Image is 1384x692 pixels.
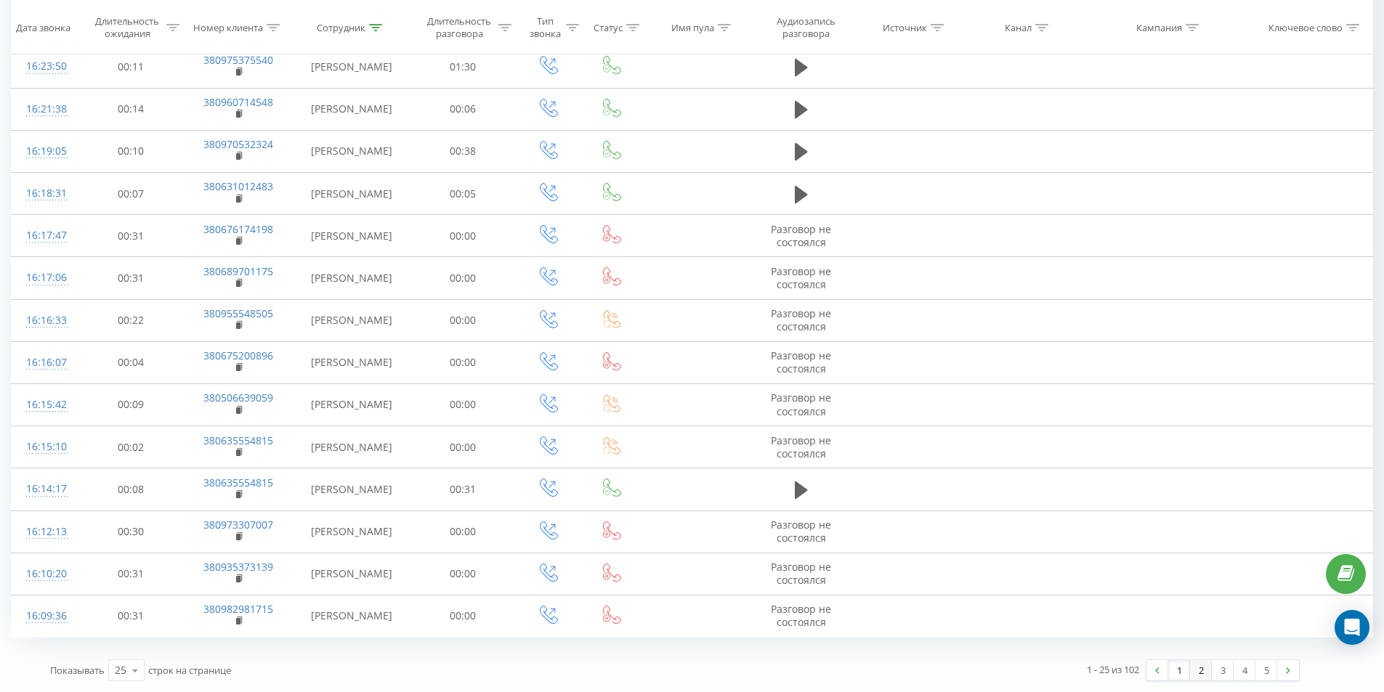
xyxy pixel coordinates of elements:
[78,426,184,468] td: 00:02
[293,553,410,595] td: [PERSON_NAME]
[293,299,410,341] td: [PERSON_NAME]
[78,553,184,595] td: 00:31
[293,426,410,468] td: [PERSON_NAME]
[293,383,410,426] td: [PERSON_NAME]
[78,46,184,88] td: 00:11
[78,595,184,637] td: 00:31
[26,349,64,377] div: 16:16:07
[203,560,273,574] a: 380935373139
[410,46,516,88] td: 01:30
[1335,610,1369,645] div: Open Intercom Messenger
[1255,660,1277,680] a: 5
[410,173,516,215] td: 00:05
[203,349,273,362] a: 380675200896
[203,476,273,489] a: 380635554815
[293,468,410,510] td: [PERSON_NAME]
[293,595,410,637] td: [PERSON_NAME]
[203,433,273,447] a: 380635554815
[771,391,831,418] span: Разговор не состоялся
[203,391,273,404] a: 380506639059
[771,518,831,545] span: Разговор не состоялся
[410,595,516,637] td: 00:00
[26,179,64,208] div: 16:18:31
[203,137,273,151] a: 380970532324
[771,306,831,333] span: Разговор не состоялся
[771,349,831,375] span: Разговор не состоялся
[764,15,848,40] div: Аудиозапись разговора
[410,130,516,172] td: 00:38
[410,215,516,257] td: 00:00
[410,468,516,510] td: 00:31
[26,52,64,81] div: 16:23:50
[203,222,273,236] a: 380676174198
[771,264,831,291] span: Разговор не состоялся
[1212,660,1234,680] a: 3
[771,222,831,249] span: Разговор не состоялся
[26,306,64,335] div: 16:16:33
[78,88,184,130] td: 00:14
[410,341,516,383] td: 00:00
[293,341,410,383] td: [PERSON_NAME]
[78,468,184,510] td: 00:08
[26,95,64,123] div: 16:21:38
[410,299,516,341] td: 00:00
[317,21,365,33] div: Сотрудник
[16,21,70,33] div: Дата звонка
[203,179,273,193] a: 380631012483
[410,426,516,468] td: 00:00
[293,215,410,257] td: [PERSON_NAME]
[293,257,410,299] td: [PERSON_NAME]
[78,173,184,215] td: 00:07
[671,21,714,33] div: Имя пула
[424,15,495,40] div: Длительность разговора
[1268,21,1343,33] div: Ключевое слово
[26,137,64,166] div: 16:19:05
[78,383,184,426] td: 00:09
[78,257,184,299] td: 00:31
[1087,662,1139,677] div: 1 - 25 из 102
[410,257,516,299] td: 00:00
[203,264,273,278] a: 380689701175
[771,560,831,587] span: Разговор не состоялся
[78,215,184,257] td: 00:31
[26,560,64,588] div: 16:10:20
[78,299,184,341] td: 00:22
[26,602,64,630] div: 16:09:36
[92,15,163,40] div: Длительность ожидания
[26,433,64,461] div: 16:15:10
[26,264,64,292] div: 16:17:06
[26,391,64,419] div: 16:15:42
[410,553,516,595] td: 00:00
[50,664,105,677] span: Показывать
[293,88,410,130] td: [PERSON_NAME]
[410,88,516,130] td: 00:06
[1136,21,1182,33] div: Кампания
[528,15,562,40] div: Тип звонка
[203,306,273,320] a: 380955548505
[203,518,273,532] a: 380973307007
[883,21,927,33] div: Источник
[1234,660,1255,680] a: 4
[410,510,516,553] td: 00:00
[410,383,516,426] td: 00:00
[293,130,410,172] td: [PERSON_NAME]
[1168,660,1190,680] a: 1
[78,341,184,383] td: 00:04
[293,173,410,215] td: [PERSON_NAME]
[293,46,410,88] td: [PERSON_NAME]
[594,21,623,33] div: Статус
[148,664,231,677] span: строк на странице
[26,221,64,250] div: 16:17:47
[293,510,410,553] td: [PERSON_NAME]
[203,602,273,616] a: 380982981715
[26,475,64,503] div: 16:14:17
[78,130,184,172] td: 00:10
[193,21,263,33] div: Номер клиента
[771,602,831,629] span: Разговор не состоялся
[203,95,273,109] a: 380960714548
[115,663,126,677] div: 25
[26,518,64,546] div: 16:12:13
[1190,660,1212,680] a: 2
[78,510,184,553] td: 00:30
[771,433,831,460] span: Разговор не состоялся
